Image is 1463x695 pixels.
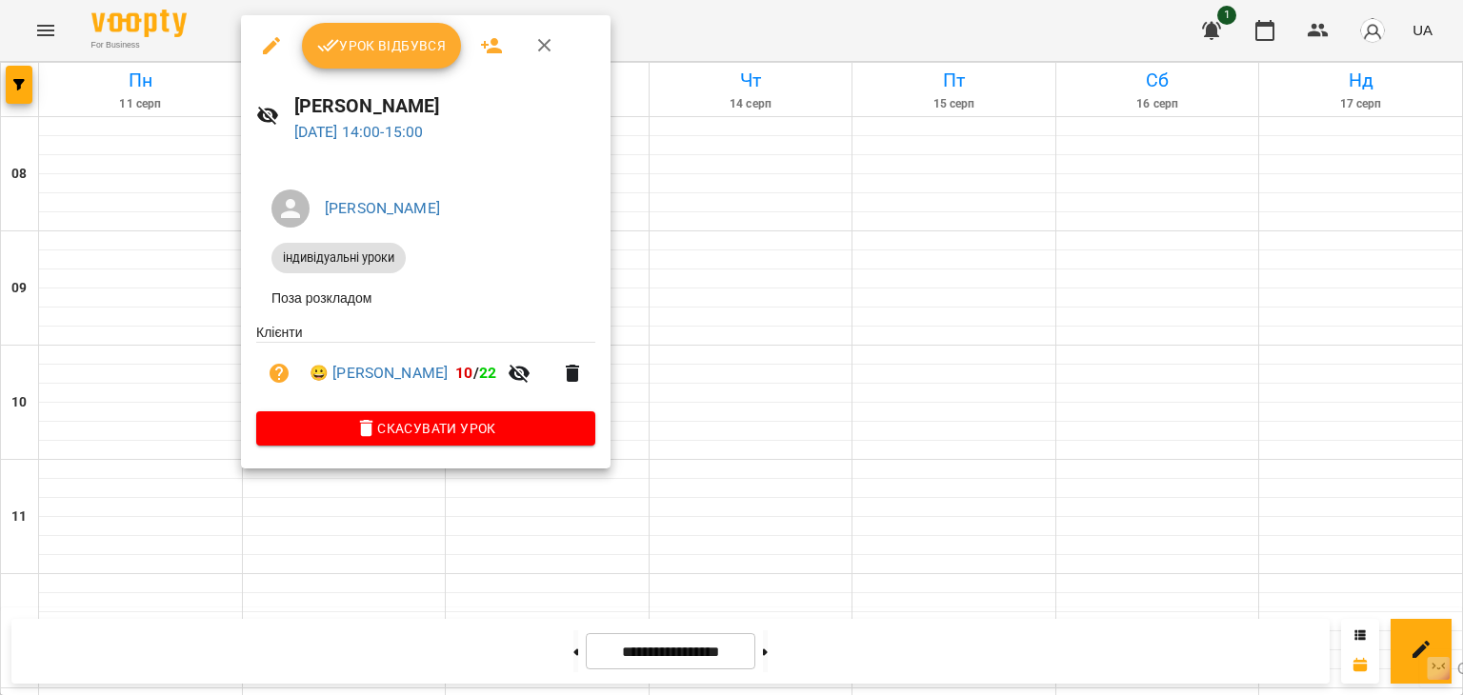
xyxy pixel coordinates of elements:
span: Скасувати Урок [271,417,580,440]
b: / [455,364,496,382]
a: [PERSON_NAME] [325,199,440,217]
button: Урок відбувся [302,23,462,69]
button: Скасувати Урок [256,411,595,446]
span: 22 [479,364,496,382]
ul: Клієнти [256,323,595,411]
li: Поза розкладом [256,281,595,315]
a: 😀 [PERSON_NAME] [310,362,448,385]
span: індивідуальні уроки [271,249,406,267]
a: [DATE] 14:00-15:00 [294,123,424,141]
span: 10 [455,364,472,382]
span: Урок відбувся [317,34,447,57]
h6: [PERSON_NAME] [294,91,595,121]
